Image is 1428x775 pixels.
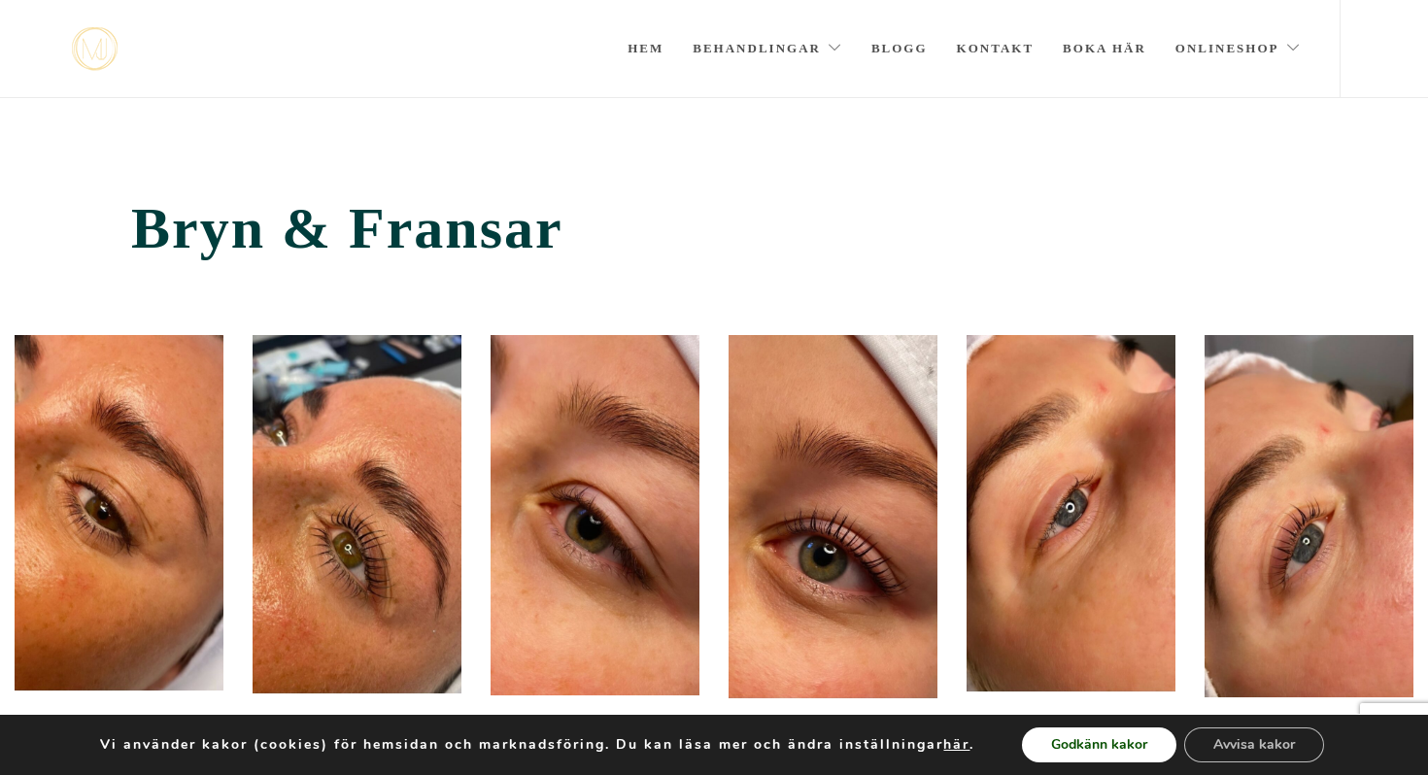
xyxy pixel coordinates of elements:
[1205,335,1413,697] img: Lb7
[131,195,1297,262] span: Bryn & Fransar
[967,335,1175,691] img: Lb6
[253,335,461,693] img: Lb2
[491,335,699,695] img: Lb9
[943,736,969,754] button: här
[1184,727,1324,762] button: Avvisa kakor
[1022,727,1176,762] button: Godkänn kakor
[729,335,937,698] img: Lb10
[15,335,223,691] img: Lb1
[72,27,118,71] a: mjstudio mjstudio mjstudio
[100,736,974,754] p: Vi använder kakor (cookies) för hemsidan och marknadsföring. Du kan läsa mer och ändra inställnin...
[72,27,118,71] img: mjstudio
